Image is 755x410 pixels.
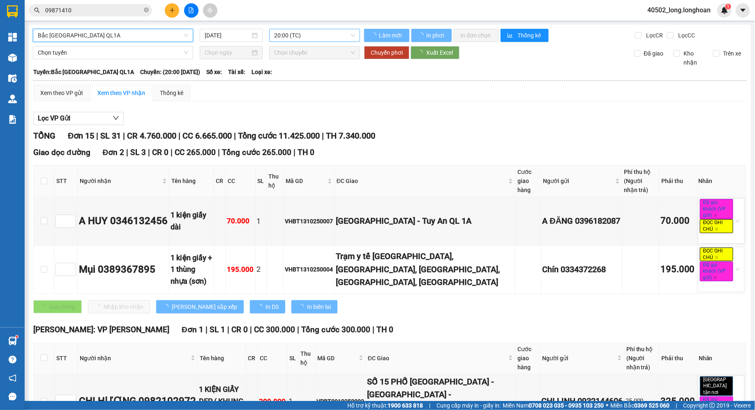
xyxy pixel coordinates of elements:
[503,401,604,410] span: Miền Nam
[543,176,614,185] span: Người gửi
[38,46,188,59] span: Chọn tuyến
[33,69,134,75] b: Tuyến: Bắc [GEOGRAPHIC_DATA] QL1A
[40,88,83,97] div: Xem theo VP gửi
[274,29,355,42] span: 20:00 (TC)
[337,176,507,185] span: ĐC Giao
[256,165,267,197] th: SL
[214,165,226,197] th: CR
[144,7,149,12] span: close-circle
[364,29,409,42] button: Làm mới
[252,67,272,76] span: Loại xe:
[606,404,608,407] span: ⚪️
[16,336,18,338] sup: 1
[347,401,423,410] span: Hỗ trợ kỹ thuật:
[634,402,670,409] strong: 0369 525 060
[79,213,168,229] div: A HUY 0346132456
[38,113,70,123] span: Lọc VP Gửi
[700,199,733,219] span: Đã gọi khách (VP gửi)
[256,304,266,310] span: loading
[171,148,173,157] span: |
[127,131,176,141] span: CR 4.760.000
[429,401,430,410] span: |
[205,48,250,57] input: Chọn ngày
[659,343,697,374] th: Phải thu
[8,337,17,345] img: warehouse-icon
[34,7,40,13] span: search
[289,396,297,407] div: 1
[205,325,208,334] span: |
[418,32,425,38] span: loading
[417,50,426,56] span: loading
[700,219,733,233] span: ĐỌC GHI CHÚ
[172,302,237,311] span: [PERSON_NAME] sắp xếp
[96,131,98,141] span: |
[97,88,145,97] div: Xem theo VP nhận
[299,343,315,374] th: Thu hộ
[624,343,659,374] th: Phí thu hộ (Người nhận trả)
[364,46,409,59] button: Chuyển phơi
[379,31,403,40] span: Làm mới
[426,48,453,57] span: Xuất Excel
[8,115,17,124] img: solution-icon
[207,7,213,13] span: aim
[543,263,621,276] div: Chín 0334372268
[507,32,514,39] span: bar-chart
[298,148,314,157] span: TH 0
[231,325,248,334] span: CR 0
[178,131,180,141] span: |
[7,5,18,18] img: logo-vxr
[238,131,320,141] span: Tổng cước 11.425.000
[184,3,199,18] button: file-add
[298,304,307,310] span: loading
[715,227,719,231] span: close
[700,376,733,396] span: [GEOGRAPHIC_DATA] tận nơi
[169,7,175,13] span: plus
[515,343,540,374] th: Cước giao hàng
[250,325,252,334] span: |
[8,95,17,103] img: warehouse-icon
[317,354,357,363] span: Mã GD
[515,165,541,197] th: Cước giao hàng
[700,248,733,261] span: ĐỌC GHI CHÚ
[266,302,279,311] span: In DS
[210,325,225,334] span: SL 1
[227,264,254,275] div: 195.000
[171,252,212,287] div: 1 kiện giấy + 1 thùng nhựa (sơn)
[267,165,284,197] th: Thu hộ
[322,131,324,141] span: |
[297,325,299,334] span: |
[680,49,707,67] span: Kho nhận
[373,325,375,334] span: |
[259,396,286,407] div: 300.000
[610,401,670,410] span: Miền Bắc
[660,214,695,228] div: 70.000
[725,4,731,9] sup: 1
[123,131,125,141] span: |
[529,402,604,409] strong: 0708 023 035 - 0935 103 250
[38,29,188,42] span: Bắc Trung Nam QL1A
[377,325,394,334] span: TH 0
[218,148,220,157] span: |
[626,396,658,406] div: 25.000
[727,4,730,9] span: 1
[79,394,196,409] div: CHỊ HƯƠNG 0982102972
[336,250,514,289] div: Trạm y tế [GEOGRAPHIC_DATA], [GEOGRAPHIC_DATA], [GEOGRAPHIC_DATA], [GEOGRAPHIC_DATA], [GEOGRAPHIC...
[285,217,333,226] div: VHBT1310250007
[246,343,258,374] th: CR
[130,148,146,157] span: SL 3
[80,354,189,363] span: Người nhận
[301,325,371,334] span: Tổng cước 300.000
[426,31,445,40] span: In phơi
[227,215,254,227] div: 70.000
[100,131,121,141] span: SL 31
[113,115,119,121] span: down
[411,29,452,42] button: In phơi
[720,49,744,58] span: Trên xe
[543,215,621,227] div: A ĐĂNG 0396182087
[641,49,667,58] span: Đã giao
[9,356,16,364] span: question-circle
[501,29,549,42] button: bar-chartThống kê
[388,402,423,409] strong: 1900 633 818
[676,401,677,410] span: |
[182,131,232,141] span: CC 6.665.000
